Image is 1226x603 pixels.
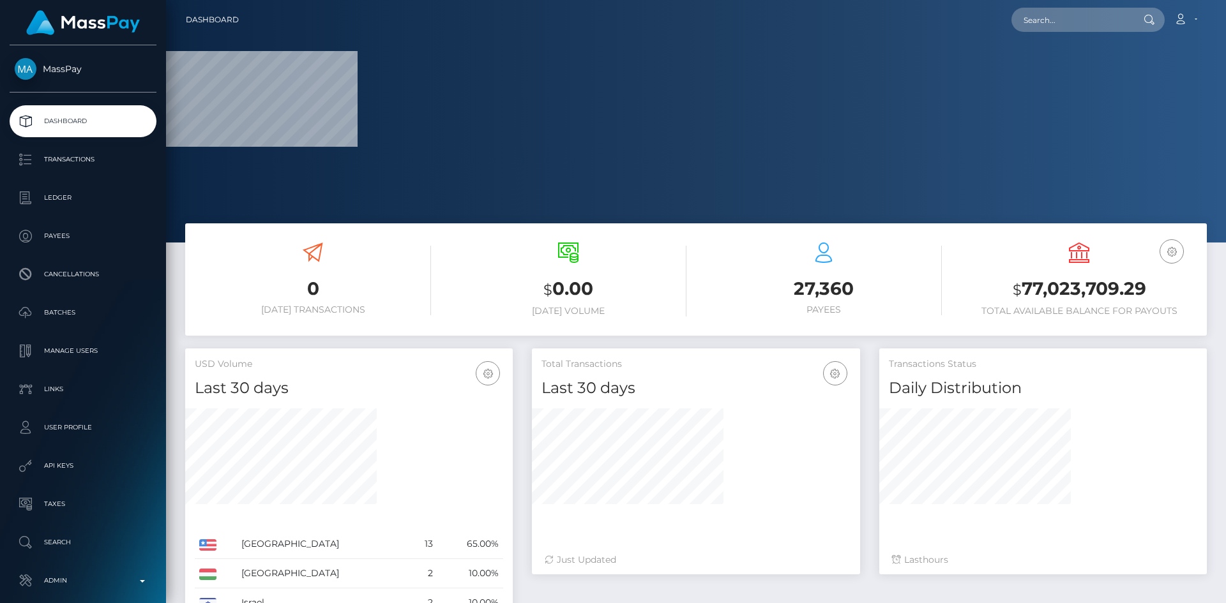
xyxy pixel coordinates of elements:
h6: Payees [706,304,942,315]
a: Admin [10,565,156,597]
h6: Total Available Balance for Payouts [961,306,1197,316]
td: [GEOGRAPHIC_DATA] [237,559,409,588]
p: Links [15,380,151,399]
a: Batches [10,297,156,329]
a: Manage Users [10,335,156,367]
p: Search [15,533,151,552]
p: API Keys [15,456,151,475]
h4: Daily Distribution [889,377,1197,399]
td: 2 [409,559,437,588]
a: API Keys [10,450,156,482]
h6: [DATE] Volume [450,306,686,316]
h5: Total Transactions [541,358,850,371]
input: Search... [1011,8,1131,32]
a: Search [10,526,156,558]
span: MassPay [10,63,156,75]
a: Payees [10,220,156,252]
h4: Last 30 days [541,377,850,399]
p: Payees [15,227,151,246]
p: Dashboard [15,112,151,131]
td: 65.00% [437,530,503,559]
h3: 27,360 [706,276,942,301]
a: User Profile [10,412,156,443]
p: Admin [15,571,151,590]
a: Links [10,373,156,405]
img: HU.png [199,569,216,580]
td: 10.00% [437,559,503,588]
a: Taxes [10,488,156,520]
a: Cancellations [10,258,156,290]
h6: [DATE] Transactions [195,304,431,315]
h5: USD Volume [195,358,503,371]
td: 13 [409,530,437,559]
h3: 77,023,709.29 [961,276,1197,302]
h3: 0 [195,276,431,301]
a: Dashboard [10,105,156,137]
img: MassPay Logo [26,10,140,35]
h5: Transactions Status [889,358,1197,371]
p: Cancellations [15,265,151,284]
img: US.png [199,539,216,551]
a: Dashboard [186,6,239,33]
img: MassPay [15,58,36,80]
p: User Profile [15,418,151,437]
p: Manage Users [15,341,151,361]
a: Transactions [10,144,156,175]
p: Batches [15,303,151,322]
p: Taxes [15,495,151,514]
td: [GEOGRAPHIC_DATA] [237,530,409,559]
small: $ [1013,281,1022,299]
div: Just Updated [545,553,847,567]
p: Transactions [15,150,151,169]
h4: Last 30 days [195,377,503,399]
div: Last hours [892,553,1194,567]
p: Ledger [15,188,151,207]
h3: 0.00 [450,276,686,302]
small: $ [543,281,552,299]
a: Ledger [10,182,156,214]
